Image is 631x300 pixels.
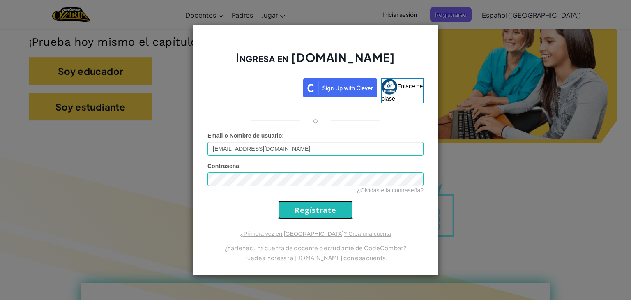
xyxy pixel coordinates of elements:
img: classlink-logo-small.png [382,79,397,95]
img: clever_sso_button@2x.png [303,78,377,97]
a: ¿Olvidaste la contraseña? [357,187,424,194]
font: o [313,115,318,125]
font: Email o Nombre de usuario [207,132,282,139]
font: Ingresa en [DOMAIN_NAME] [236,50,395,65]
font: Contraseña [207,163,239,169]
font: Puedes ingresar a [DOMAIN_NAME] con esa cuenta. [243,254,387,261]
font: : [282,132,284,139]
input: Regístrate [278,201,353,219]
font: ¿Ya tienes una cuenta de docente o estudiante de CodeCombat? [225,244,406,252]
iframe: Botón Iniciar sesión con Google [203,78,303,96]
font: Enlace de clase [382,83,423,102]
a: ¿Primera vez en [GEOGRAPHIC_DATA]? Crea una cuenta [240,231,391,237]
